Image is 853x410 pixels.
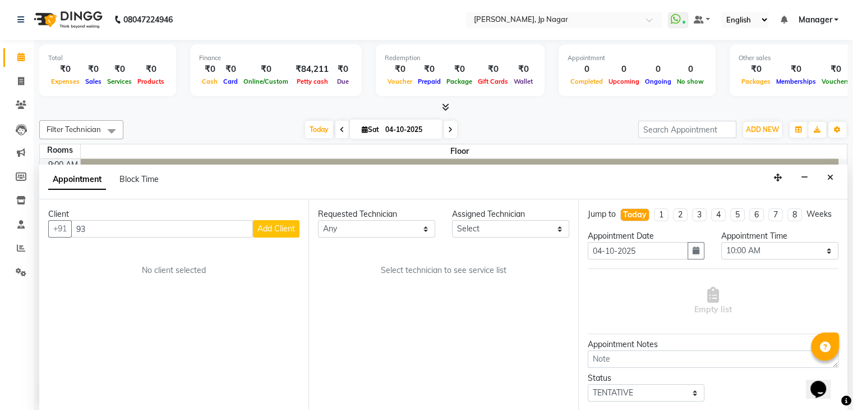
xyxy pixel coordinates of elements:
[773,78,819,85] span: Memberships
[29,4,105,35] img: logo
[746,125,779,134] span: ADD NEW
[82,78,104,85] span: Sales
[444,78,475,85] span: Package
[48,170,106,190] span: Appointment
[730,208,745,221] li: 5
[819,63,852,76] div: ₹0
[606,63,642,76] div: 0
[135,78,167,85] span: Products
[819,78,852,85] span: Vouchers
[806,208,832,220] div: Weeks
[241,63,291,76] div: ₹0
[199,63,220,76] div: ₹0
[798,14,832,26] span: Manager
[673,208,688,221] li: 2
[743,122,782,138] button: ADD NEW
[568,78,606,85] span: Completed
[359,125,382,134] span: Sat
[294,78,331,85] span: Petty cash
[220,63,241,76] div: ₹0
[452,208,569,220] div: Assigned Technician
[291,63,333,76] div: ₹84,211
[588,208,616,220] div: Jump to
[104,63,135,76] div: ₹0
[241,78,291,85] span: Online/Custom
[305,121,333,138] span: Today
[511,78,536,85] span: Wallet
[674,78,707,85] span: No show
[475,63,511,76] div: ₹0
[47,125,101,134] span: Filter Technician
[385,78,415,85] span: Voucher
[606,78,642,85] span: Upcoming
[135,63,167,76] div: ₹0
[81,144,839,158] span: Floor
[588,230,705,242] div: Appointment Date
[333,63,353,76] div: ₹0
[46,159,80,171] div: 9:00 AM
[48,63,82,76] div: ₹0
[119,174,159,184] span: Block Time
[104,78,135,85] span: Services
[40,144,80,156] div: Rooms
[381,265,506,276] span: Select technician to see service list
[588,372,705,384] div: Status
[48,53,167,63] div: Total
[588,339,838,350] div: Appointment Notes
[82,63,104,76] div: ₹0
[806,365,842,399] iframe: chat widget
[48,208,299,220] div: Client
[75,265,273,276] div: No client selected
[382,121,438,138] input: 2025-10-04
[711,208,726,221] li: 4
[123,4,173,35] b: 08047224946
[568,63,606,76] div: 0
[787,208,802,221] li: 8
[511,63,536,76] div: ₹0
[694,287,732,316] span: Empty list
[475,78,511,85] span: Gift Cards
[415,63,444,76] div: ₹0
[318,208,435,220] div: Requested Technician
[568,53,707,63] div: Appointment
[642,78,674,85] span: Ongoing
[749,208,764,221] li: 6
[822,169,838,186] button: Close
[623,209,647,221] div: Today
[199,78,220,85] span: Cash
[257,224,295,234] span: Add Client
[48,78,82,85] span: Expenses
[739,63,773,76] div: ₹0
[739,78,773,85] span: Packages
[220,78,241,85] span: Card
[638,121,736,138] input: Search Appointment
[674,63,707,76] div: 0
[199,53,353,63] div: Finance
[773,63,819,76] div: ₹0
[444,63,475,76] div: ₹0
[71,220,253,238] input: Search by Name/Mobile/Email/Code
[721,230,838,242] div: Appointment Time
[253,220,299,238] button: Add Client
[654,208,668,221] li: 1
[642,63,674,76] div: 0
[385,53,536,63] div: Redemption
[588,242,689,259] input: yyyy-mm-dd
[415,78,444,85] span: Prepaid
[385,63,415,76] div: ₹0
[48,220,72,238] button: +91
[768,208,783,221] li: 7
[692,208,707,221] li: 3
[334,78,352,85] span: Due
